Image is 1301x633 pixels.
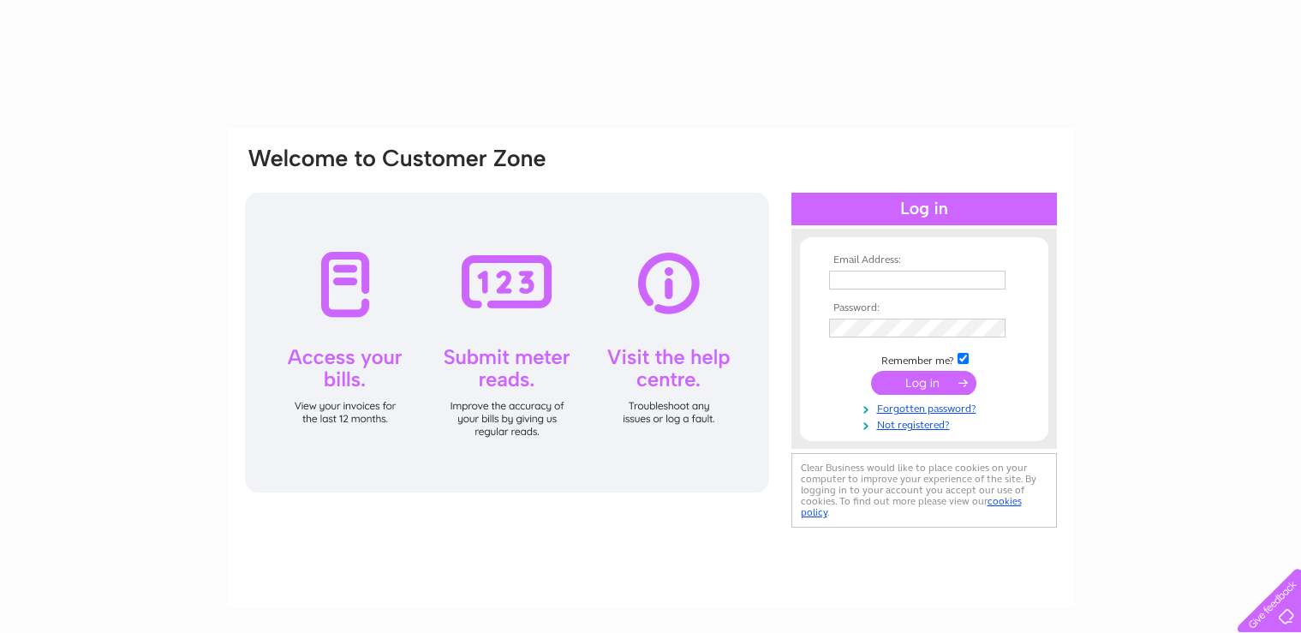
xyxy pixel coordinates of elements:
th: Email Address: [825,254,1023,266]
a: Not registered? [829,415,1023,432]
th: Password: [825,302,1023,314]
td: Remember me? [825,350,1023,367]
div: Clear Business would like to place cookies on your computer to improve your experience of the sit... [791,453,1057,528]
a: cookies policy [801,495,1022,518]
input: Submit [871,371,976,395]
a: Forgotten password? [829,399,1023,415]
